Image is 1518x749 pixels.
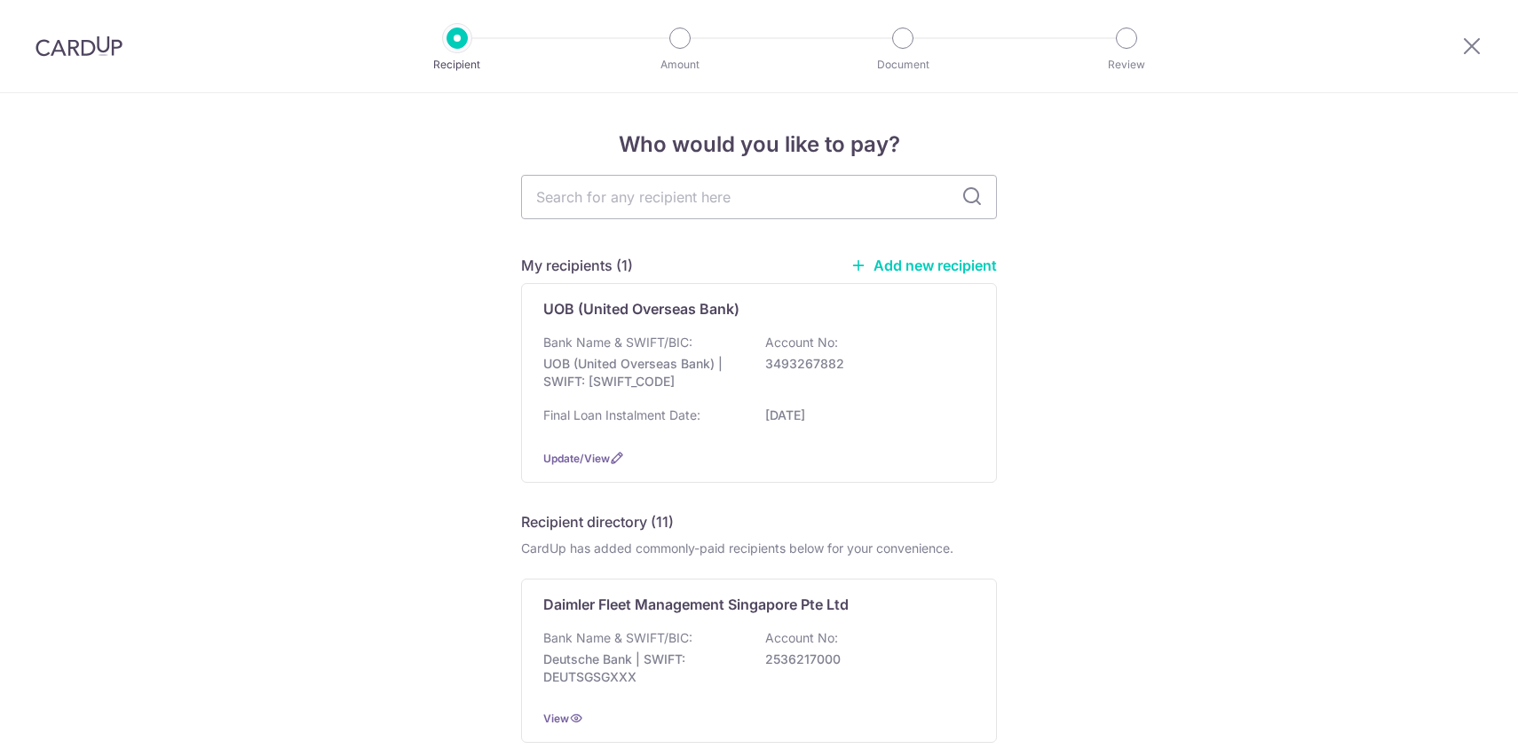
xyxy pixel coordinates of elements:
[543,334,692,351] p: Bank Name & SWIFT/BIC:
[521,540,997,557] div: CardUp has added commonly-paid recipients below for your convenience.
[1403,696,1500,740] iframe: Opens a widget where you can find more information
[543,298,739,319] p: UOB (United Overseas Bank)
[765,355,964,373] p: 3493267882
[765,629,838,647] p: Account No:
[614,56,746,74] p: Amount
[521,129,997,161] h4: Who would you like to pay?
[765,650,964,668] p: 2536217000
[850,256,997,274] a: Add new recipient
[543,629,692,647] p: Bank Name & SWIFT/BIC:
[765,334,838,351] p: Account No:
[1061,56,1192,74] p: Review
[543,452,610,465] a: Update/View
[391,56,523,74] p: Recipient
[543,594,849,615] p: Daimler Fleet Management Singapore Pte Ltd
[543,406,700,424] p: Final Loan Instalment Date:
[837,56,969,74] p: Document
[765,406,964,424] p: [DATE]
[543,712,569,725] a: View
[36,35,123,57] img: CardUp
[521,175,997,219] input: Search for any recipient here
[521,255,633,276] h5: My recipients (1)
[543,355,742,390] p: UOB (United Overseas Bank) | SWIFT: [SWIFT_CODE]
[543,650,742,686] p: Deutsche Bank | SWIFT: DEUTSGSGXXX
[521,511,674,532] h5: Recipient directory (11)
